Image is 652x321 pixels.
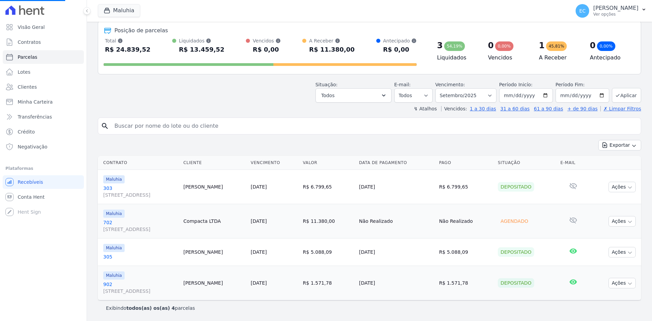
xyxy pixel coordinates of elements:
label: Vencidos: [441,106,467,111]
span: Minha Carteira [18,99,53,105]
div: Posição de parcelas [114,26,168,35]
td: R$ 6.799,65 [300,170,356,204]
a: 702[STREET_ADDRESS] [103,219,178,233]
td: R$ 1.571,78 [436,266,495,300]
a: 1 a 30 dias [470,106,496,111]
td: R$ 5.088,09 [300,238,356,266]
td: R$ 11.380,00 [300,204,356,238]
p: Exibindo parcelas [106,305,195,311]
th: Data de Pagamento [356,156,436,170]
td: Não Realizado [356,204,436,238]
div: Plataformas [5,164,81,173]
div: R$ 24.839,52 [105,44,150,55]
td: Compacta LTDA [181,204,248,238]
td: [PERSON_NAME] [181,170,248,204]
div: A Receber [309,37,355,44]
div: R$ 0,00 [383,44,417,55]
div: R$ 0,00 [253,44,280,55]
h4: Vencidos [488,54,528,62]
label: ↯ Atalhos [414,106,437,111]
span: [STREET_ADDRESS] [103,226,178,233]
div: Depositado [498,247,534,257]
a: 305 [103,253,178,260]
td: [DATE] [356,238,436,266]
th: Cliente [181,156,248,170]
span: Transferências [18,113,52,120]
div: 45,81% [546,41,567,51]
span: [STREET_ADDRESS] [103,288,178,295]
button: EC [PERSON_NAME] Ver opções [570,1,652,20]
label: Vencimento: [435,82,465,87]
button: Exportar [598,140,641,150]
a: [DATE] [251,218,267,224]
th: Pago [436,156,495,170]
span: Maluhia [103,271,125,280]
div: 54,19% [444,41,465,51]
span: Todos [321,91,334,100]
span: Contratos [18,39,41,46]
a: 31 a 60 dias [500,106,529,111]
p: Ver opções [593,12,638,17]
p: [PERSON_NAME] [593,5,638,12]
div: 0,00% [597,41,615,51]
div: 3 [437,40,443,51]
div: R$ 13.459,52 [179,44,224,55]
th: Contrato [98,156,181,170]
button: Maluhia [98,4,140,17]
td: [DATE] [356,266,436,300]
div: 0,00% [495,41,513,51]
a: Visão Geral [3,20,84,34]
span: EC [579,8,586,13]
th: Situação [495,156,558,170]
a: Lotes [3,65,84,79]
a: Transferências [3,110,84,124]
td: R$ 6.799,65 [436,170,495,204]
div: Agendado [498,216,531,226]
h4: Liquidados [437,54,477,62]
a: Crédito [3,125,84,139]
div: 1 [539,40,545,51]
a: Negativação [3,140,84,154]
span: [STREET_ADDRESS] [103,192,178,198]
a: Recebíveis [3,175,84,189]
td: [DATE] [356,170,436,204]
a: Conta Hent [3,190,84,204]
button: Ações [609,247,636,257]
a: 303[STREET_ADDRESS] [103,185,178,198]
span: Maluhia [103,210,125,218]
label: Situação: [315,82,338,87]
a: 902[STREET_ADDRESS] [103,281,178,295]
td: Não Realizado [436,204,495,238]
span: Crédito [18,128,35,135]
label: Período Inicío: [499,82,532,87]
a: [DATE] [251,184,267,190]
th: Vencimento [248,156,300,170]
button: Aplicar [612,88,641,103]
span: Visão Geral [18,24,45,31]
h4: Antecipado [590,54,630,62]
div: Total [105,37,150,44]
a: ✗ Limpar Filtros [600,106,641,111]
div: Depositado [498,182,534,192]
div: Depositado [498,278,534,288]
th: E-mail [558,156,588,170]
span: Recebíveis [18,179,43,185]
div: R$ 11.380,00 [309,44,355,55]
input: Buscar por nome do lote ou do cliente [110,119,638,133]
span: Negativação [18,143,48,150]
a: [DATE] [251,249,267,255]
a: + de 90 dias [567,106,598,111]
a: Contratos [3,35,84,49]
td: R$ 1.571,78 [300,266,356,300]
td: [PERSON_NAME] [181,266,248,300]
a: 61 a 90 dias [534,106,563,111]
div: Antecipado [383,37,417,44]
label: E-mail: [394,82,411,87]
a: Minha Carteira [3,95,84,109]
div: 0 [488,40,494,51]
span: Conta Hent [18,194,44,200]
b: todos(as) os(as) 4 [126,305,175,311]
button: Ações [609,182,636,192]
span: Maluhia [103,244,125,252]
button: Ações [609,216,636,227]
